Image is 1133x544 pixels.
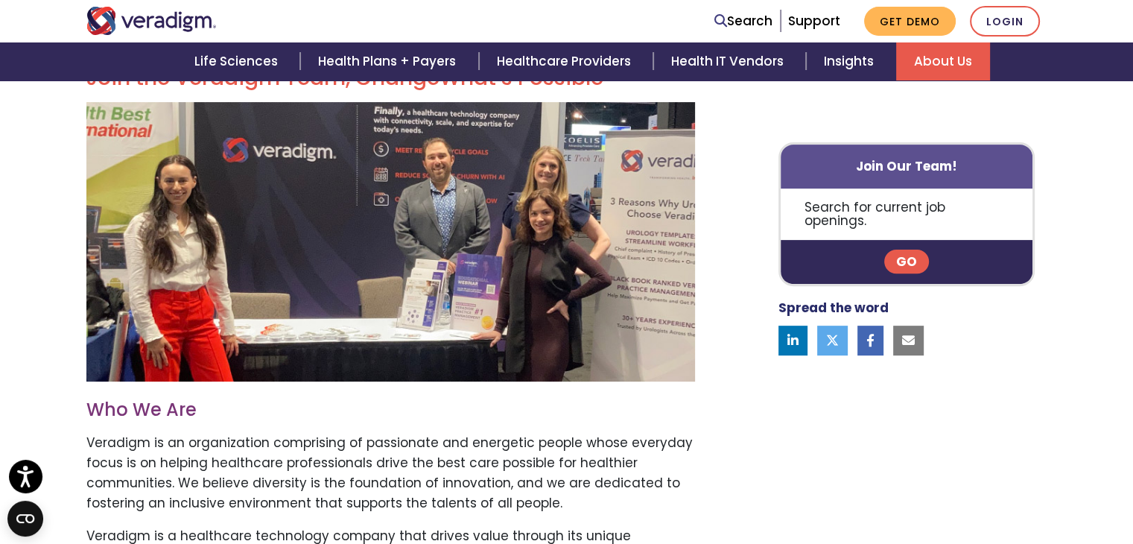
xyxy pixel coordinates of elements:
a: Search [714,11,772,31]
h2: Join the Veradigm Team, Change [86,66,695,91]
p: Veradigm is an organization comprising of passionate and energetic people whose everyday focus is... [86,433,695,514]
img: Veradigm logo [86,7,217,35]
a: Login [970,6,1040,37]
a: Health Plans + Payers [300,42,478,80]
a: Life Sciences [177,42,300,80]
p: Search for current job openings. [781,189,1033,240]
button: Open CMP widget [7,501,43,537]
h3: Who We Are [86,399,695,421]
a: Healthcare Providers [479,42,653,80]
a: Health IT Vendors [653,42,806,80]
a: Support [788,12,840,30]
a: Insights [806,42,896,80]
strong: Spread the word [778,300,889,317]
a: About Us [896,42,990,80]
a: Get Demo [864,7,956,36]
a: Go [884,250,929,274]
strong: Join Our Team! [856,157,957,175]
